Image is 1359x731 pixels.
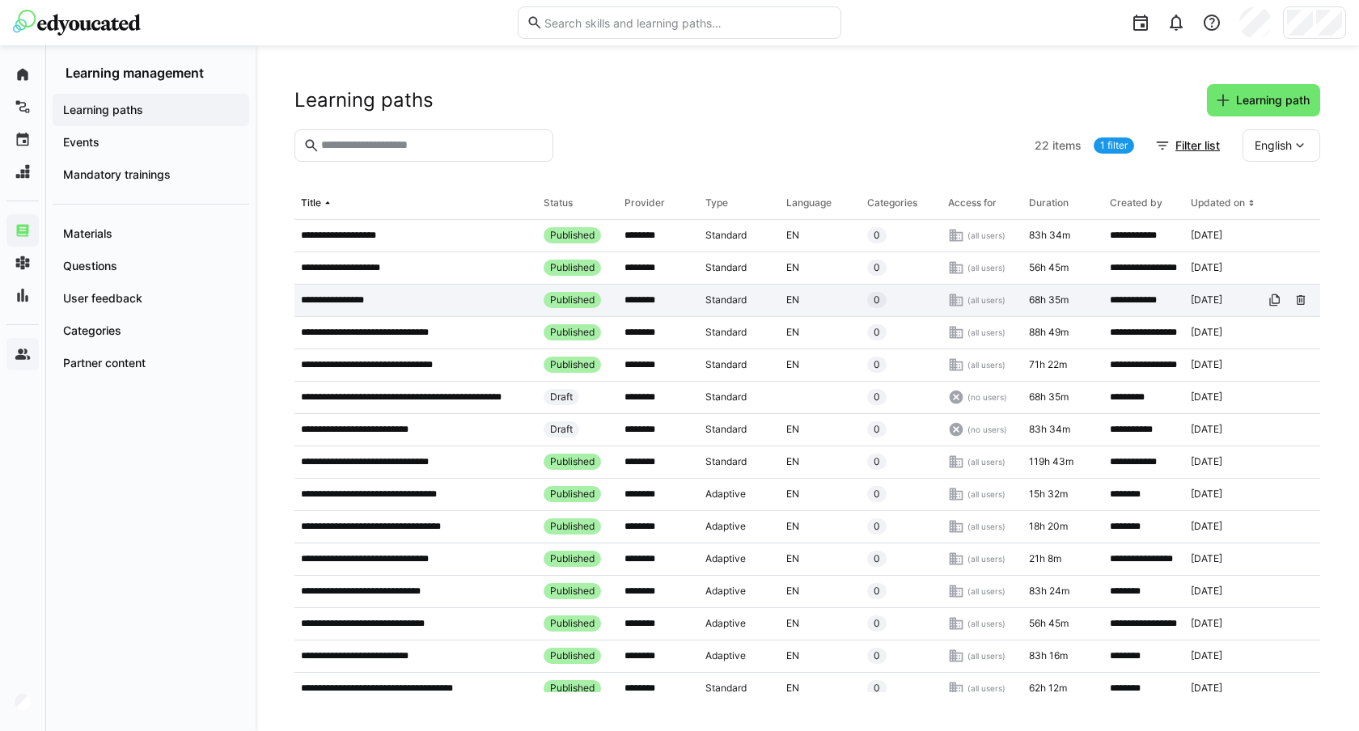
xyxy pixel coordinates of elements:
[550,423,573,436] span: Draft
[1029,682,1067,695] span: 62h 12m
[874,423,880,436] span: 0
[1191,488,1222,501] span: [DATE]
[1173,137,1222,154] span: Filter list
[550,358,595,371] span: Published
[874,261,880,274] span: 0
[967,618,1005,629] span: (all users)
[786,455,799,468] span: EN
[705,196,728,209] div: Type
[544,196,573,209] div: Status
[874,326,880,339] span: 0
[624,196,665,209] div: Provider
[705,617,746,630] span: Adaptive
[786,520,799,533] span: EN
[705,552,746,565] span: Adaptive
[967,553,1005,564] span: (all users)
[1052,137,1082,154] span: items
[1191,520,1222,533] span: [DATE]
[874,488,880,501] span: 0
[550,617,595,630] span: Published
[874,294,880,306] span: 0
[786,294,799,306] span: EN
[1029,617,1069,630] span: 56h 45m
[550,520,595,533] span: Published
[1191,649,1222,662] span: [DATE]
[1029,585,1069,598] span: 83h 24m
[1029,358,1067,371] span: 71h 22m
[1029,423,1070,436] span: 83h 34m
[874,455,880,468] span: 0
[786,488,799,501] span: EN
[550,488,595,501] span: Published
[550,261,595,274] span: Published
[967,359,1005,370] span: (all users)
[1234,92,1312,108] span: Learning path
[705,261,747,274] span: Standard
[1191,423,1222,436] span: [DATE]
[705,326,747,339] span: Standard
[967,262,1005,273] span: (all users)
[1191,358,1222,371] span: [DATE]
[1029,261,1069,274] span: 56h 45m
[550,229,595,242] span: Published
[550,455,595,468] span: Published
[550,326,595,339] span: Published
[874,649,880,662] span: 0
[550,391,573,404] span: Draft
[550,585,595,598] span: Published
[874,229,880,242] span: 0
[786,196,832,209] div: Language
[967,682,1005,694] span: (all users)
[1029,520,1068,533] span: 18h 20m
[948,196,997,209] div: Access for
[705,294,747,306] span: Standard
[1029,455,1073,468] span: 119h 43m
[1191,552,1222,565] span: [DATE]
[705,585,746,598] span: Adaptive
[874,520,880,533] span: 0
[1029,294,1069,306] span: 68h 35m
[786,617,799,630] span: EN
[967,424,1007,435] span: (no users)
[705,391,747,404] span: Standard
[1191,326,1222,339] span: [DATE]
[1029,488,1068,501] span: 15h 32m
[1191,261,1222,274] span: [DATE]
[874,358,880,371] span: 0
[1207,84,1320,116] button: Learning path
[1029,552,1061,565] span: 21h 8m
[1029,326,1069,339] span: 88h 49m
[301,196,321,209] div: Title
[1191,294,1222,306] span: [DATE]
[1029,649,1068,662] span: 83h 16m
[1255,137,1292,154] span: English
[1029,196,1069,209] div: Duration
[705,520,746,533] span: Adaptive
[705,358,747,371] span: Standard
[786,423,799,436] span: EN
[1035,137,1049,154] span: 22
[967,391,1007,403] span: (no users)
[967,488,1005,500] span: (all users)
[874,585,880,598] span: 0
[867,196,917,209] div: Categories
[705,423,747,436] span: Standard
[874,682,880,695] span: 0
[1191,455,1222,468] span: [DATE]
[1110,196,1162,209] div: Created by
[1029,229,1070,242] span: 83h 34m
[550,552,595,565] span: Published
[294,88,434,112] h2: Learning paths
[705,488,746,501] span: Adaptive
[1191,585,1222,598] span: [DATE]
[967,230,1005,241] span: (all users)
[874,617,880,630] span: 0
[550,294,595,306] span: Published
[786,682,799,695] span: EN
[786,326,799,339] span: EN
[550,682,595,695] span: Published
[1146,129,1230,162] button: Filter list
[786,229,799,242] span: EN
[874,552,880,565] span: 0
[1191,617,1222,630] span: [DATE]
